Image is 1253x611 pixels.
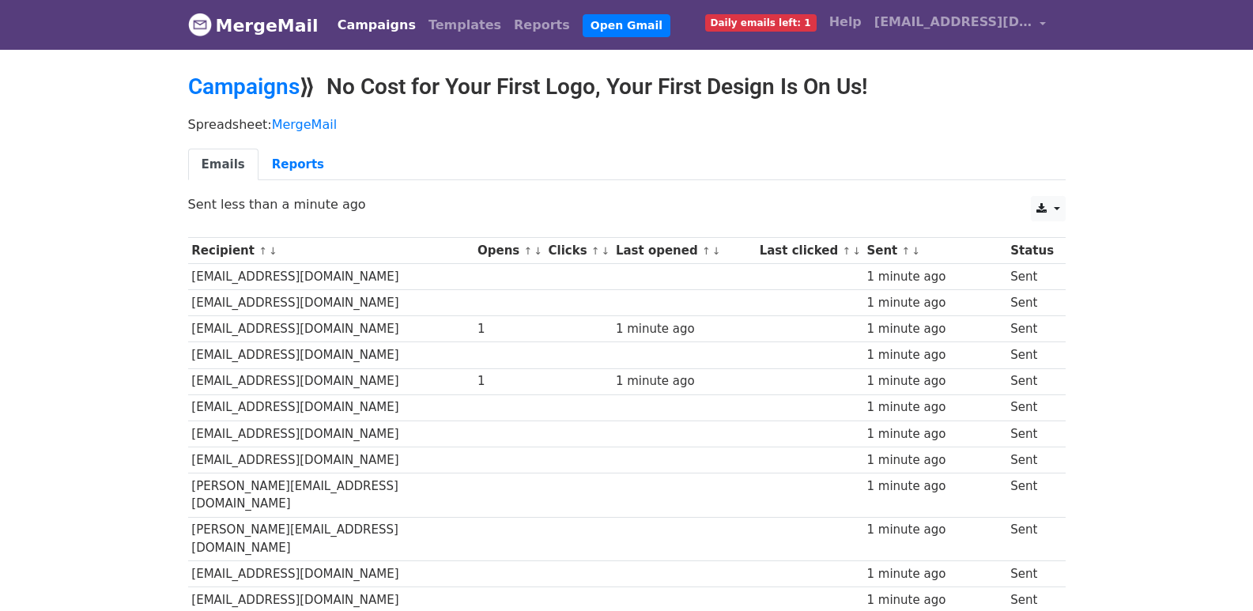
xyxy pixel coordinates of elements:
div: 1 [477,372,541,390]
td: Sent [1006,517,1057,561]
td: [EMAIL_ADDRESS][DOMAIN_NAME] [188,447,474,473]
div: 1 minute ago [866,477,1002,496]
span: [EMAIL_ADDRESS][DOMAIN_NAME] [874,13,1032,32]
a: ↑ [842,245,851,257]
td: Sent [1006,421,1057,447]
td: [EMAIL_ADDRESS][DOMAIN_NAME] [188,561,474,587]
a: Campaigns [188,74,300,100]
a: ↑ [523,245,532,257]
a: ↑ [259,245,267,257]
a: Open Gmail [583,14,670,37]
p: Spreadsheet: [188,116,1066,133]
a: MergeMail [188,9,319,42]
td: Sent [1006,368,1057,394]
td: Sent [1006,561,1057,587]
a: Campaigns [331,9,422,41]
div: 1 minute ago [616,372,752,390]
a: ↓ [269,245,277,257]
td: Sent [1006,447,1057,473]
a: Templates [422,9,508,41]
th: Last clicked [756,238,863,264]
div: 1 minute ago [866,346,1002,364]
td: [EMAIL_ADDRESS][DOMAIN_NAME] [188,368,474,394]
p: Sent less than a minute ago [188,196,1066,213]
td: Sent [1006,342,1057,368]
a: Help [823,6,868,38]
td: Sent [1006,473,1057,517]
a: Reports [259,149,338,181]
td: [EMAIL_ADDRESS][DOMAIN_NAME] [188,290,474,316]
a: Reports [508,9,576,41]
td: Sent [1006,394,1057,421]
td: [EMAIL_ADDRESS][DOMAIN_NAME] [188,421,474,447]
td: [EMAIL_ADDRESS][DOMAIN_NAME] [188,264,474,290]
div: 1 minute ago [866,320,1002,338]
div: 1 minute ago [866,294,1002,312]
a: ↓ [602,245,610,257]
th: Recipient [188,238,474,264]
a: ↓ [712,245,721,257]
a: Daily emails left: 1 [699,6,823,38]
div: 1 minute ago [866,372,1002,390]
th: Last opened [612,238,756,264]
th: Status [1006,238,1057,264]
div: 1 minute ago [866,591,1002,609]
div: 1 minute ago [616,320,752,338]
div: 1 [477,320,541,338]
td: [PERSON_NAME][EMAIL_ADDRESS][DOMAIN_NAME] [188,517,474,561]
th: Sent [863,238,1007,264]
div: 1 minute ago [866,521,1002,539]
img: MergeMail logo [188,13,212,36]
a: [EMAIL_ADDRESS][DOMAIN_NAME] [868,6,1053,43]
td: Sent [1006,290,1057,316]
a: ↓ [911,245,920,257]
a: ↑ [902,245,911,257]
td: Sent [1006,316,1057,342]
div: 1 minute ago [866,565,1002,583]
td: [EMAIL_ADDRESS][DOMAIN_NAME] [188,342,474,368]
th: Opens [474,238,545,264]
span: Daily emails left: 1 [705,14,817,32]
td: [EMAIL_ADDRESS][DOMAIN_NAME] [188,394,474,421]
div: 1 minute ago [866,398,1002,417]
th: Clicks [545,238,612,264]
td: Sent [1006,264,1057,290]
div: 1 minute ago [866,268,1002,286]
a: ↑ [591,245,600,257]
td: [PERSON_NAME][EMAIL_ADDRESS][DOMAIN_NAME] [188,473,474,517]
h2: ⟫ No Cost for Your First Logo, Your First Design Is On Us! [188,74,1066,100]
div: 1 minute ago [866,451,1002,470]
a: ↓ [534,245,542,257]
a: Emails [188,149,259,181]
a: ↓ [852,245,861,257]
div: 1 minute ago [866,425,1002,443]
a: MergeMail [272,117,337,132]
td: [EMAIL_ADDRESS][DOMAIN_NAME] [188,316,474,342]
a: ↑ [702,245,711,257]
